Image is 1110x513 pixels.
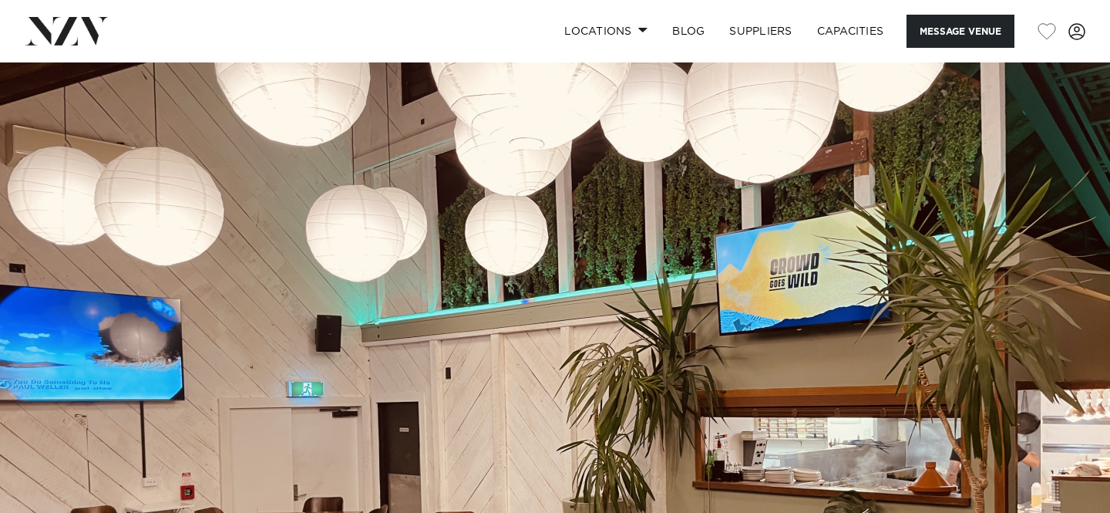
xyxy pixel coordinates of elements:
img: nzv-logo.png [25,17,109,45]
a: SUPPLIERS [717,15,804,48]
a: BLOG [660,15,717,48]
a: Capacities [805,15,896,48]
button: Message Venue [906,15,1014,48]
a: Locations [552,15,660,48]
